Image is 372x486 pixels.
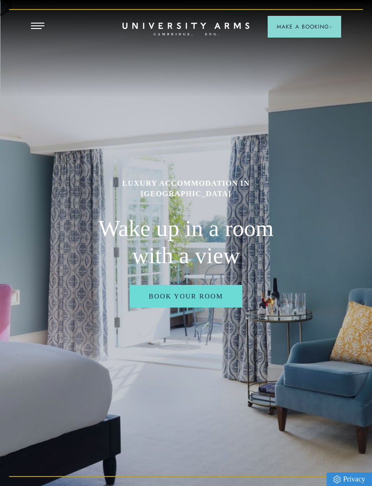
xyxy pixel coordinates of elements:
[93,178,279,199] h1: Luxury Accommodation in [GEOGRAPHIC_DATA]
[327,472,372,486] a: Privacy
[277,23,332,31] span: Make a Booking
[333,476,341,483] img: Privacy
[268,16,341,38] button: Make a BookingArrow icon
[329,25,332,29] img: Arrow icon
[31,23,44,30] button: Open Menu
[93,215,279,269] h2: Wake up in a room with a view
[130,285,242,308] a: Book Your Room
[122,23,250,36] a: Home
